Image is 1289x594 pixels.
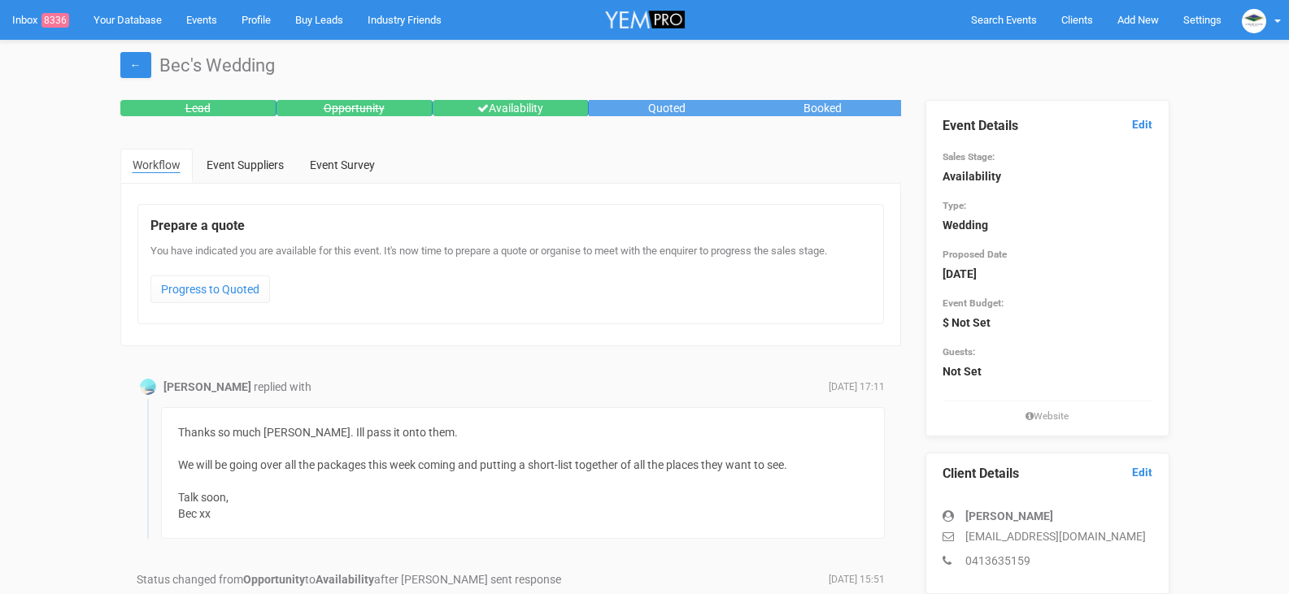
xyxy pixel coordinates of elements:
strong: Not Set [943,365,982,378]
small: Sales Stage: [943,151,995,163]
small: Guests: [943,346,975,358]
strong: Wedding [943,219,988,232]
p: 0413635159 [943,553,1152,569]
legend: Prepare a quote [150,217,871,236]
a: Edit [1132,465,1152,480]
legend: Event Details [943,117,1152,136]
strong: Opportunity [243,573,305,586]
small: Proposed Date [943,249,1007,260]
div: Lead [120,100,277,116]
strong: [PERSON_NAME] [965,509,1053,522]
div: Opportunity [277,100,433,116]
div: Quoted [589,100,745,116]
div: Thanks so much [PERSON_NAME]. Ill pass it onto them. We will be going over all the packages this ... [161,407,885,539]
span: Clients [1061,14,1093,26]
span: replied with [254,380,311,393]
span: Status changed from to after [PERSON_NAME] sent response [137,573,561,586]
strong: Availability [316,573,374,586]
legend: Client Details [943,465,1152,483]
strong: Availability [943,170,1001,183]
strong: [PERSON_NAME] [163,380,251,393]
span: Add New [1117,14,1159,26]
strong: $ Not Set [943,316,991,329]
a: Event Suppliers [194,149,296,181]
small: Event Budget: [943,297,1004,309]
span: [DATE] 17:11 [829,380,885,394]
h1: Bec's Wedding [120,56,1169,76]
small: Website [943,410,1152,423]
a: ← [120,52,151,78]
a: Edit [1132,117,1152,132]
small: Type: [943,200,966,211]
img: logo.JPG [1242,9,1266,33]
span: [DATE] 15:51 [829,573,885,587]
span: Search Events [971,14,1037,26]
p: [EMAIL_ADDRESS][DOMAIN_NAME] [943,528,1152,544]
a: Workflow [120,149,193,183]
strong: [DATE] [943,267,977,280]
a: Progress to Quoted [150,275,270,303]
div: Booked [745,100,901,116]
img: Profile Image [140,379,156,395]
div: You have indicated you are available for this event. It's now time to prepare a quote or organise... [150,244,871,311]
div: Availability [433,100,589,116]
a: Event Survey [298,149,387,181]
span: 8336 [41,13,69,28]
